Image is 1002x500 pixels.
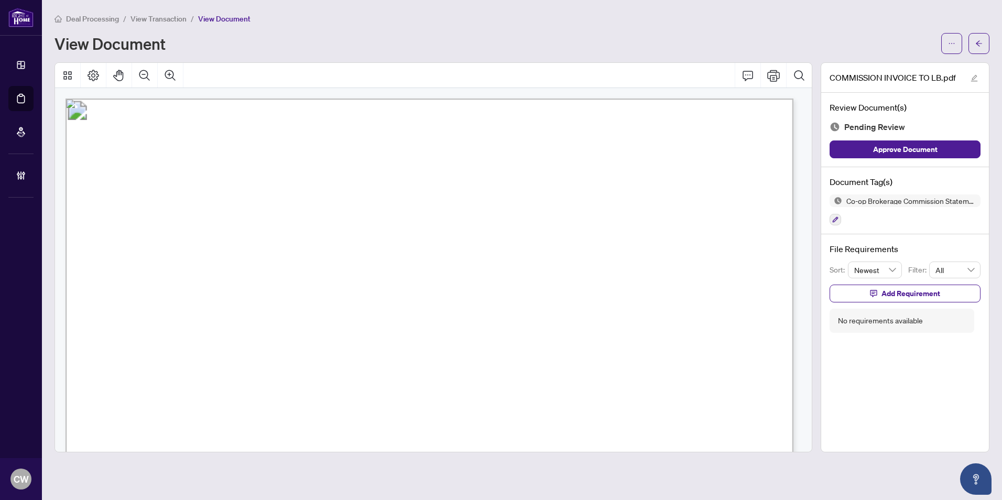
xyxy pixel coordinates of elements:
h4: Document Tag(s) [830,176,981,188]
span: View Document [198,14,250,24]
img: Document Status [830,122,840,132]
span: COMMISSION INVOICE TO LB.pdf [830,71,956,84]
span: Deal Processing [66,14,119,24]
span: edit [971,74,978,82]
span: CW [14,472,29,486]
li: / [191,13,194,25]
div: No requirements available [838,315,923,327]
p: Sort: [830,264,848,276]
span: Newest [854,262,896,278]
h4: Review Document(s) [830,101,981,114]
span: arrow-left [975,40,983,47]
h4: File Requirements [830,243,981,255]
button: Approve Document [830,140,981,158]
span: ellipsis [948,40,955,47]
button: Add Requirement [830,285,981,302]
img: Status Icon [830,194,842,207]
h1: View Document [55,35,166,52]
img: logo [8,8,34,27]
li: / [123,13,126,25]
span: Approve Document [873,141,938,158]
span: Co-op Brokerage Commission Statement [842,197,981,204]
button: Open asap [960,463,992,495]
span: View Transaction [130,14,187,24]
span: Pending Review [844,120,905,134]
p: Filter: [908,264,929,276]
span: All [935,262,974,278]
span: Add Requirement [881,285,940,302]
span: home [55,15,62,23]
